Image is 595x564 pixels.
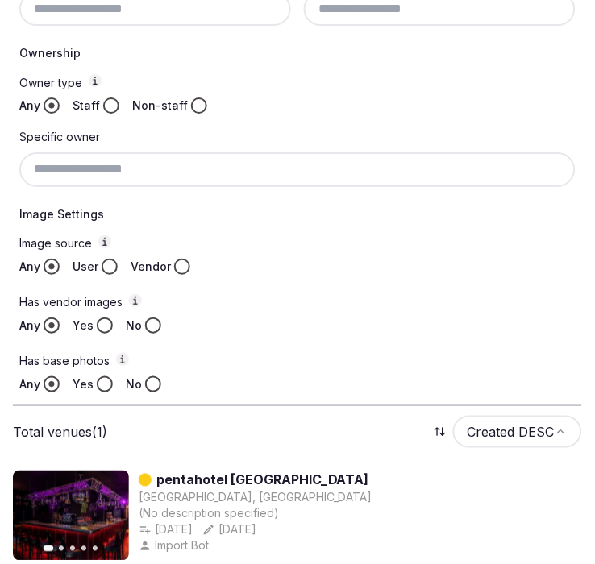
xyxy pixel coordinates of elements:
[73,376,94,392] label: Yes
[202,522,256,538] button: [DATE]
[19,353,576,370] label: Has base photos
[139,522,193,538] button: [DATE]
[73,259,98,275] label: User
[139,538,212,554] button: Import Bot
[139,506,372,522] div: (No description specified)
[70,546,75,551] button: Go to slide 3
[44,545,54,552] button: Go to slide 1
[73,97,100,114] label: Staff
[156,471,369,490] a: pentahotel [GEOGRAPHIC_DATA]
[126,376,142,392] label: No
[13,423,107,441] p: Total venues (1)
[13,471,129,561] img: Featured image for pentahotel Leuven
[19,97,40,114] label: Any
[19,206,576,222] h4: Image Settings
[116,353,129,366] button: Has base photos
[132,97,188,114] label: Non-staff
[89,74,102,87] button: Owner type
[19,294,576,311] label: Has vendor images
[131,259,171,275] label: Vendor
[19,74,576,91] label: Owner type
[129,294,142,307] button: Has vendor images
[19,259,40,275] label: Any
[19,317,40,334] label: Any
[19,376,40,392] label: Any
[19,45,576,61] h4: Ownership
[73,317,94,334] label: Yes
[19,235,576,252] label: Image source
[139,490,372,506] button: [GEOGRAPHIC_DATA], [GEOGRAPHIC_DATA]
[19,130,100,143] label: Specific owner
[98,235,111,248] button: Image source
[59,546,64,551] button: Go to slide 2
[81,546,86,551] button: Go to slide 4
[93,546,98,551] button: Go to slide 5
[126,317,142,334] label: No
